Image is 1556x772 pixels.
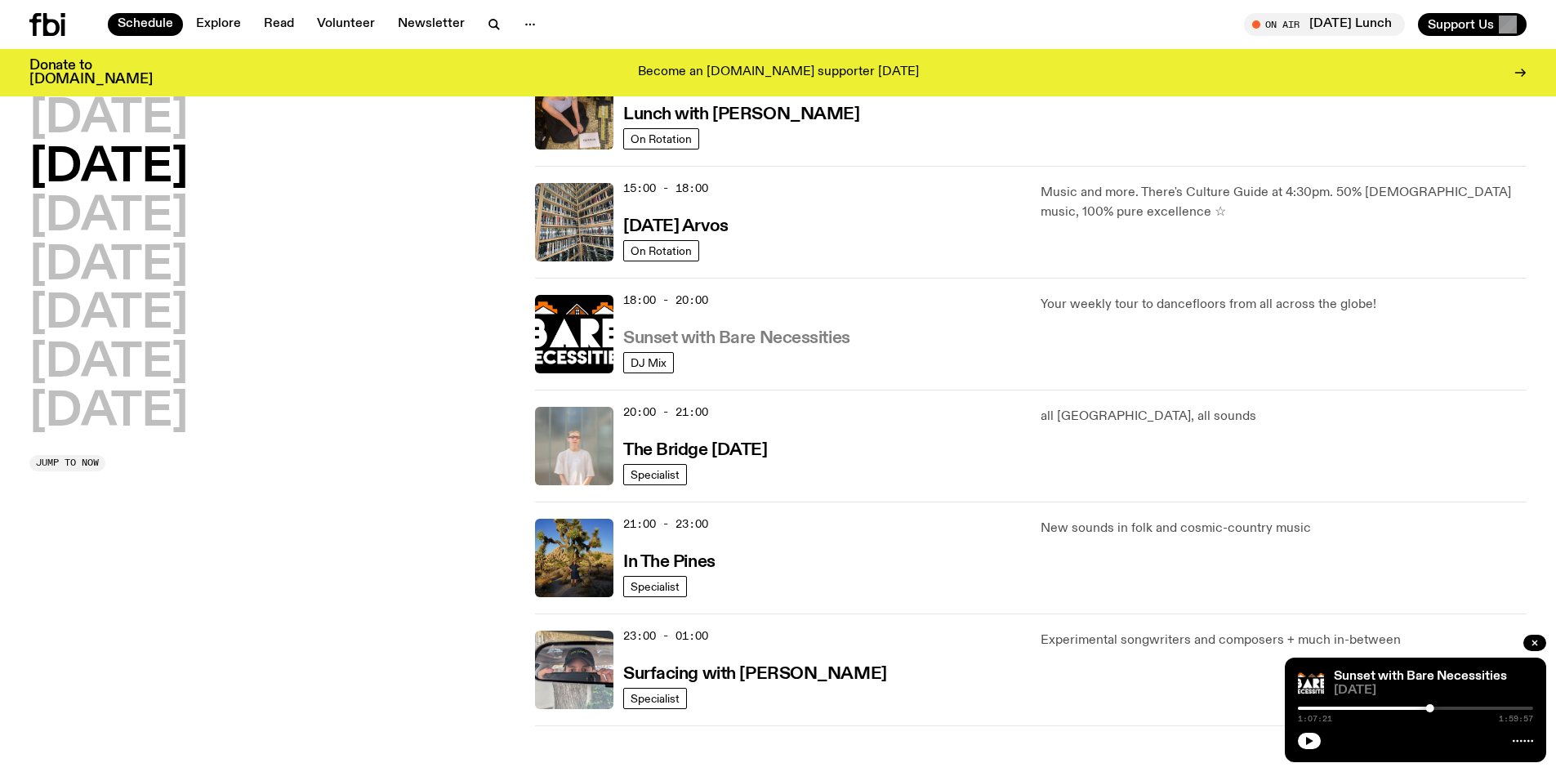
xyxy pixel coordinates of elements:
span: 1:07:21 [1298,715,1332,723]
span: 1:59:57 [1499,715,1533,723]
a: Sunset with Bare Necessities [623,327,850,347]
a: The Bridge [DATE] [623,439,768,459]
span: Support Us [1428,17,1494,32]
a: Sunset with Bare Necessities [1334,670,1507,683]
p: Become an [DOMAIN_NAME] supporter [DATE] [638,65,919,80]
a: Schedule [108,13,183,36]
span: DJ Mix [631,356,667,368]
span: On Rotation [631,244,692,257]
button: [DATE] [29,292,188,337]
a: In The Pines [623,551,716,571]
span: Specialist [631,692,680,704]
a: Specialist [623,576,687,597]
a: Lunch with [PERSON_NAME] [623,103,859,123]
img: Bare Necessities [535,295,613,373]
a: Newsletter [388,13,475,36]
span: Jump to now [36,458,99,467]
a: DJ Mix [623,352,674,373]
p: Your weekly tour to dancefloors from all across the globe! [1041,295,1527,315]
button: [DATE] [29,243,188,289]
button: [DATE] [29,194,188,240]
img: Mara stands in front of a frosted glass wall wearing a cream coloured t-shirt and black glasses. ... [535,407,613,485]
button: Support Us [1418,13,1527,36]
span: On Rotation [631,132,692,145]
span: Specialist [631,580,680,592]
a: On Rotation [623,128,699,149]
span: 15:00 - 18:00 [623,181,708,196]
a: [DATE] Arvos [623,215,729,235]
a: Specialist [623,464,687,485]
img: SLC lunch cover [535,71,613,149]
span: 23:00 - 01:00 [623,628,708,644]
button: [DATE] [29,390,188,435]
span: 18:00 - 20:00 [623,292,708,308]
a: Specialist [623,688,687,709]
button: On Air[DATE] Lunch [1244,13,1405,36]
h3: Donate to [DOMAIN_NAME] [29,59,153,87]
button: [DATE] [29,341,188,386]
img: Johanna stands in the middle distance amongst a desert scene with large cacti and trees. She is w... [535,519,613,597]
a: Volunteer [307,13,385,36]
button: Jump to now [29,455,105,471]
a: Explore [186,13,251,36]
span: 20:00 - 21:00 [623,404,708,420]
p: New sounds in folk and cosmic-country music [1041,519,1527,538]
h3: Lunch with [PERSON_NAME] [623,106,859,123]
p: Music and more. There's Culture Guide at 4:30pm. 50% [DEMOGRAPHIC_DATA] music, 100% pure excellen... [1041,183,1527,222]
img: Bare Necessities [1298,671,1324,697]
h3: [DATE] Arvos [623,218,729,235]
span: 21:00 - 23:00 [623,516,708,532]
span: [DATE] [1334,685,1533,697]
p: Experimental songwriters and composers + much in-between [1041,631,1527,650]
h3: Surfacing with [PERSON_NAME] [623,666,887,683]
p: all [GEOGRAPHIC_DATA], all sounds [1041,407,1527,426]
a: Read [254,13,304,36]
h3: Sunset with Bare Necessities [623,330,850,347]
a: On Rotation [623,240,699,261]
button: [DATE] [29,145,188,191]
img: A corner shot of the fbi music library [535,183,613,261]
span: Specialist [631,468,680,480]
h3: The Bridge [DATE] [623,442,768,459]
h3: In The Pines [623,554,716,571]
a: Surfacing with [PERSON_NAME] [623,663,887,683]
button: [DATE] [29,96,188,142]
